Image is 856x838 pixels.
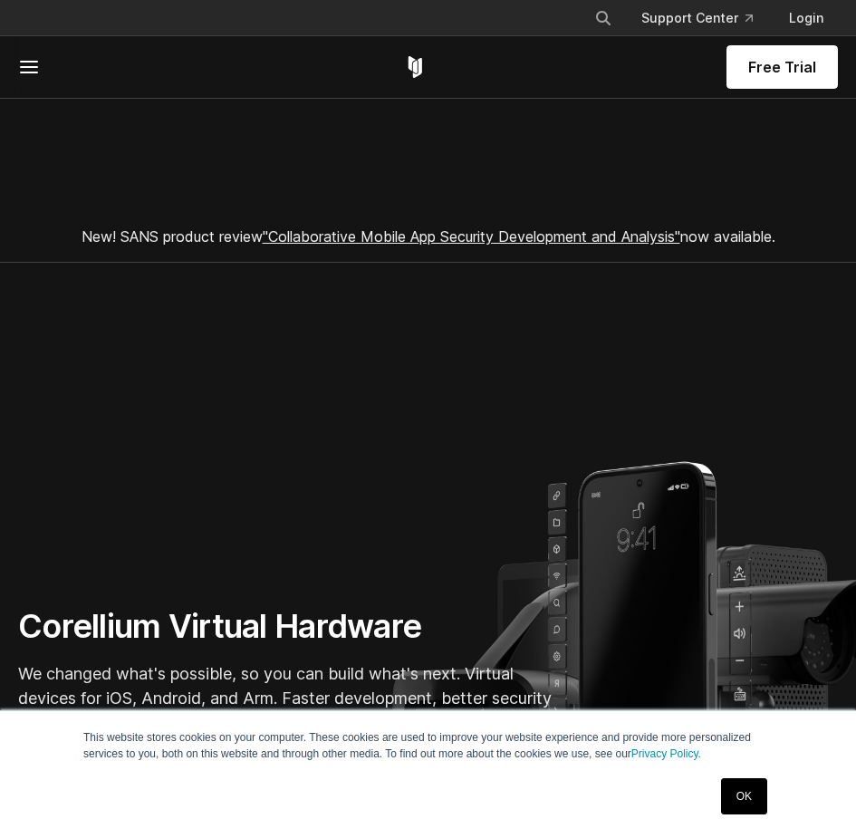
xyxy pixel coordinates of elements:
a: Privacy Policy. [631,747,701,760]
p: This website stores cookies on your computer. These cookies are used to improve your website expe... [83,729,773,762]
span: Free Trial [748,56,816,78]
button: Search [587,2,620,34]
a: Support Center [627,2,767,34]
h1: Corellium Virtual Hardware [18,606,562,647]
p: We changed what's possible, so you can build what's next. Virtual devices for iOS, Android, and A... [18,661,562,735]
a: "Collaborative Mobile App Security Development and Analysis" [263,227,680,246]
div: Navigation Menu [580,2,838,34]
span: New! SANS product review now available. [82,227,775,246]
a: Free Trial [726,45,838,89]
a: Corellium Home [404,56,427,78]
a: Login [774,2,838,34]
a: OK [721,778,767,814]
